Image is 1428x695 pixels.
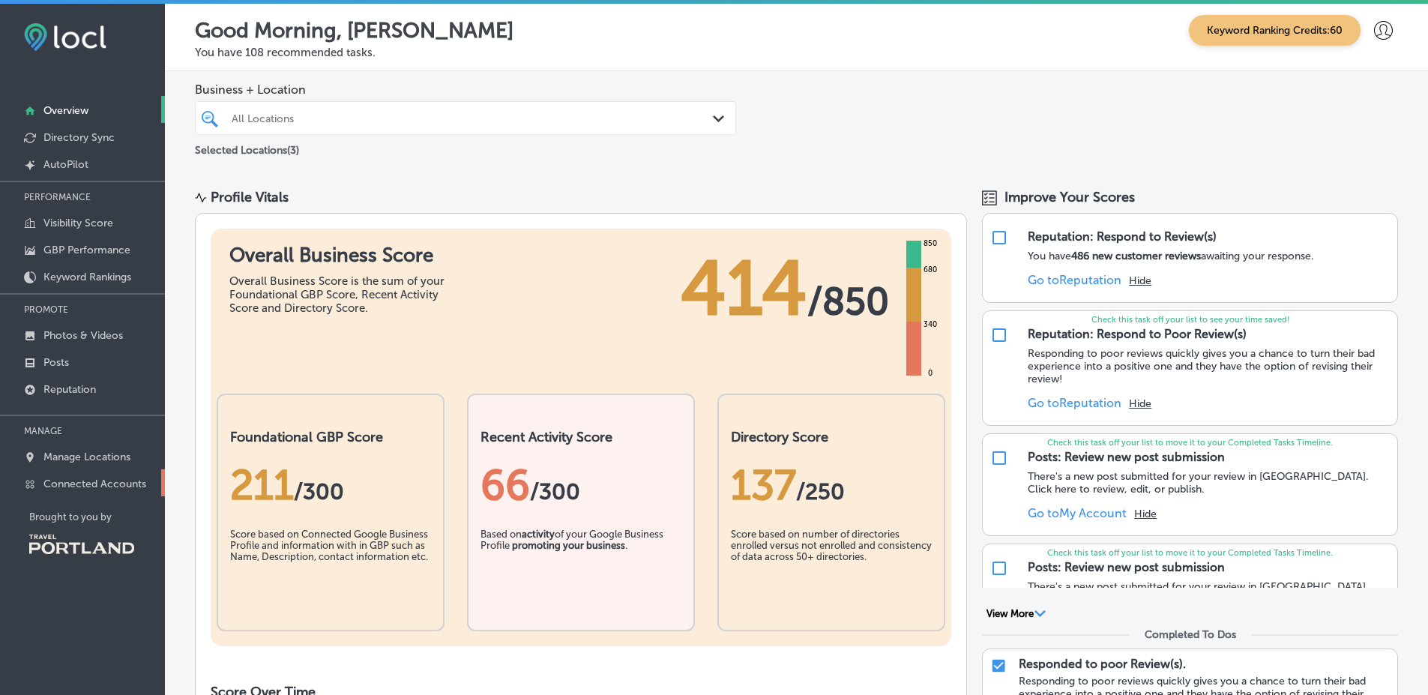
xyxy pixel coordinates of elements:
[229,244,454,267] h1: Overall Business Score
[24,23,106,51] img: fda3e92497d09a02dc62c9cd864e3231.png
[195,46,1398,59] p: You have 108 recommended tasks.
[229,274,454,315] div: Overall Business Score is the sum of your Foundational GBP Score, Recent Activity Score and Direc...
[807,279,889,324] span: / 850
[983,315,1397,325] p: Check this task off your list to see your time saved!
[43,271,131,283] p: Keyword Rankings
[1028,506,1127,520] a: Go toMy Account
[681,244,807,334] span: 414
[925,367,936,379] div: 0
[921,238,940,250] div: 850
[1019,657,1186,671] p: Responded to poor Review(s).
[921,264,940,276] div: 680
[731,529,932,604] div: Score based on number of directories enrolled versus not enrolled and consistency of data across ...
[1028,450,1225,464] div: Posts: Review new post submission
[1129,397,1151,410] button: Hide
[43,451,130,463] p: Manage Locations
[29,535,134,554] img: Travel Portland
[1189,15,1361,46] span: Keyword Ranking Credits: 60
[230,460,431,510] div: 211
[43,356,69,369] p: Posts
[921,319,940,331] div: 340
[1028,580,1390,606] p: There's a new post submitted for your review in [GEOGRAPHIC_DATA]. Click here to review, edit, or...
[230,529,431,604] div: Score based on Connected Google Business Profile and information with in GBP such as Name, Descri...
[530,478,580,505] span: /300
[1134,508,1157,520] button: Hide
[43,217,113,229] p: Visibility Score
[43,158,88,171] p: AutoPilot
[232,112,714,124] div: All Locations
[983,438,1397,448] p: Check this task off your list to move it to your Completed Tasks Timeline.
[1028,327,1247,341] div: Reputation: Respond to Poor Review(s)
[43,104,88,117] p: Overview
[1028,396,1121,410] a: Go toReputation
[480,529,681,604] div: Based on of your Google Business Profile .
[1028,250,1314,262] p: You have awaiting your response.
[1028,229,1217,244] div: Reputation: Respond to Review(s)
[512,540,625,551] b: promoting your business
[1028,560,1225,574] div: Posts: Review new post submission
[1071,250,1201,262] strong: 486 new customer reviews
[796,478,845,505] span: /250
[43,131,115,144] p: Directory Sync
[43,244,130,256] p: GBP Performance
[43,478,146,490] p: Connected Accounts
[43,329,123,342] p: Photos & Videos
[1004,189,1135,205] span: Improve Your Scores
[1028,273,1121,287] a: Go toReputation
[195,82,736,97] span: Business + Location
[731,460,932,510] div: 137
[1028,347,1390,385] p: Responding to poor reviews quickly gives you a chance to turn their bad experience into a positiv...
[480,460,681,510] div: 66
[1028,470,1390,496] p: There's a new post submitted for your review in [GEOGRAPHIC_DATA]. Click here to review, edit, or...
[1145,628,1236,641] div: Completed To Dos
[982,607,1050,621] button: View More
[195,18,513,43] p: Good Morning, [PERSON_NAME]
[29,511,165,523] p: Brought to you by
[983,548,1397,558] p: Check this task off your list to move it to your Completed Tasks Timeline.
[43,383,96,396] p: Reputation
[1129,274,1151,287] button: Hide
[480,429,681,445] h2: Recent Activity Score
[522,529,555,540] b: activity
[230,429,431,445] h2: Foundational GBP Score
[294,478,344,505] span: / 300
[195,138,299,157] p: Selected Locations ( 3 )
[211,189,289,205] div: Profile Vitals
[731,429,932,445] h2: Directory Score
